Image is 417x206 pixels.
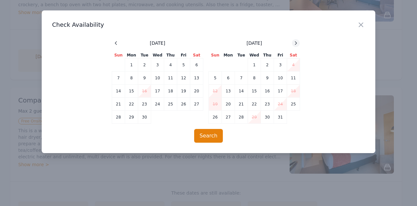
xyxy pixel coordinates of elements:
td: 15 [125,85,138,98]
td: 10 [274,71,287,85]
td: 28 [235,111,248,124]
td: 27 [190,98,203,111]
th: Sun [112,52,125,58]
td: 4 [287,58,300,71]
td: 21 [112,98,125,111]
td: 11 [287,71,300,85]
th: Mon [222,52,235,58]
th: Sat [287,52,300,58]
td: 30 [138,111,151,124]
td: 14 [235,85,248,98]
td: 3 [151,58,164,71]
th: Thu [164,52,177,58]
td: 18 [287,85,300,98]
td: 26 [209,111,222,124]
td: 25 [164,98,177,111]
td: 20 [190,85,203,98]
td: 8 [248,71,261,85]
td: 21 [235,98,248,111]
td: 15 [248,85,261,98]
th: Mon [125,52,138,58]
td: 20 [222,98,235,111]
th: Sat [190,52,203,58]
h3: Check Availability [52,21,365,29]
td: 22 [125,98,138,111]
td: 29 [248,111,261,124]
td: 9 [138,71,151,85]
td: 1 [248,58,261,71]
td: 7 [112,71,125,85]
td: 27 [222,111,235,124]
td: 2 [261,58,274,71]
td: 30 [261,111,274,124]
span: [DATE] [150,40,165,46]
td: 12 [177,71,190,85]
td: 7 [235,71,248,85]
td: 18 [164,85,177,98]
td: 24 [151,98,164,111]
td: 31 [274,111,287,124]
th: Wed [248,52,261,58]
td: 28 [112,111,125,124]
td: 13 [190,71,203,85]
td: 29 [125,111,138,124]
td: 9 [261,71,274,85]
button: Search [194,129,223,143]
td: 19 [209,98,222,111]
td: 23 [138,98,151,111]
td: 16 [138,85,151,98]
td: 5 [209,71,222,85]
td: 26 [177,98,190,111]
span: [DATE] [247,40,262,46]
th: Fri [274,52,287,58]
td: 22 [248,98,261,111]
td: 5 [177,58,190,71]
th: Tue [235,52,248,58]
td: 8 [125,71,138,85]
td: 13 [222,85,235,98]
th: Tue [138,52,151,58]
td: 1 [125,58,138,71]
td: 11 [164,71,177,85]
td: 25 [287,98,300,111]
td: 16 [261,85,274,98]
td: 3 [274,58,287,71]
td: 24 [274,98,287,111]
td: 10 [151,71,164,85]
th: Thu [261,52,274,58]
td: 6 [222,71,235,85]
td: 14 [112,85,125,98]
td: 23 [261,98,274,111]
td: 17 [151,85,164,98]
th: Wed [151,52,164,58]
td: 12 [209,85,222,98]
th: Fri [177,52,190,58]
td: 17 [274,85,287,98]
th: Sun [209,52,222,58]
td: 2 [138,58,151,71]
td: 19 [177,85,190,98]
td: 4 [164,58,177,71]
td: 6 [190,58,203,71]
